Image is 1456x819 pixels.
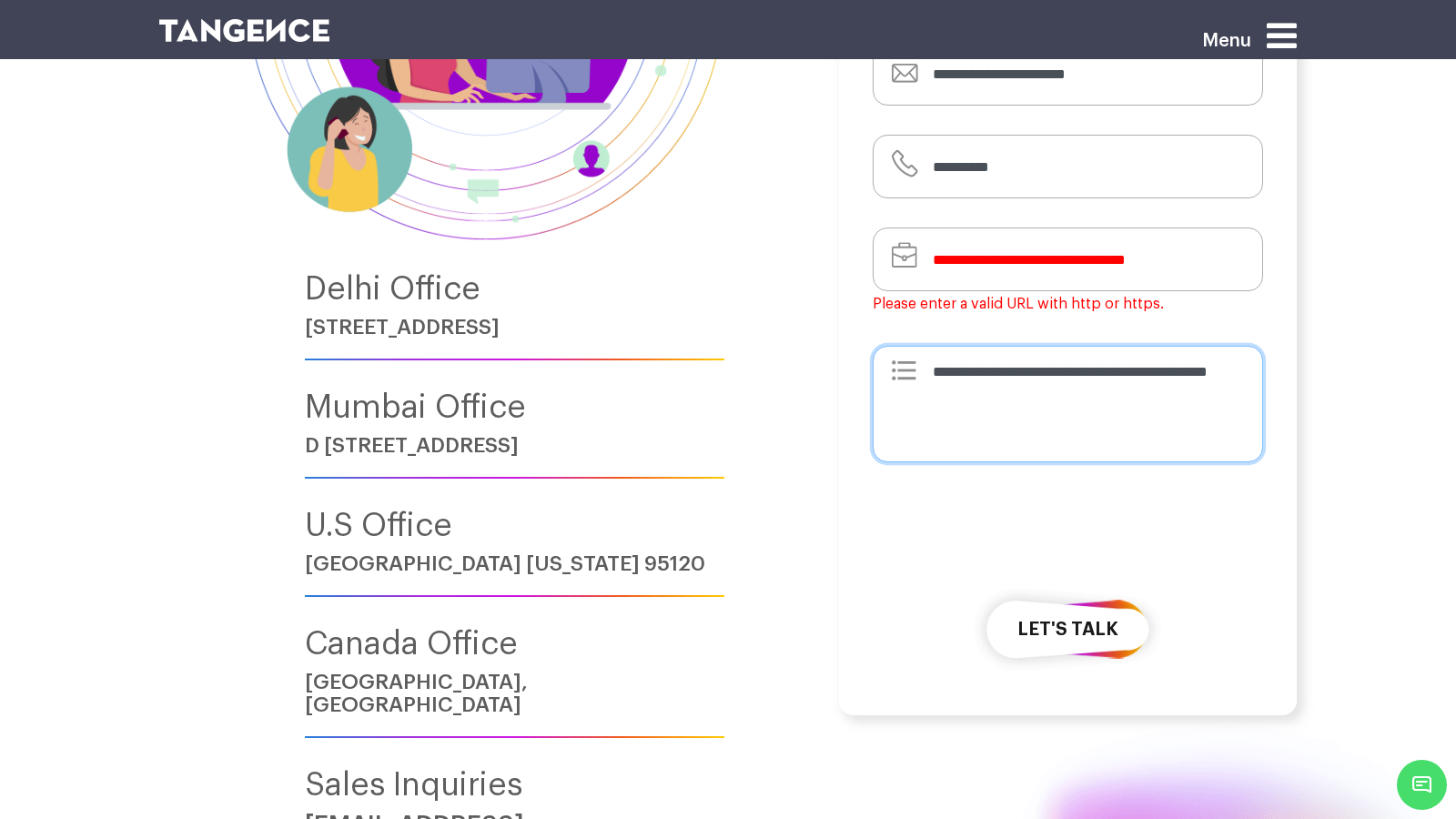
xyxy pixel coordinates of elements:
[305,671,724,716] h6: [GEOGRAPHIC_DATA], [GEOGRAPHIC_DATA]
[305,626,724,662] h4: Canada Office
[305,508,724,543] h4: U.S Office
[305,552,724,575] h6: [GEOGRAPHIC_DATA] [US_STATE] 95120
[972,577,1163,682] button: let's talk
[305,389,724,425] h4: Mumbai Office
[159,19,329,42] img: logo SVG
[929,491,1206,562] iframe: reCAPTCHA
[305,271,724,307] h4: Delhi Office
[873,296,1164,312] label: Please enter a valid URL with http or https.
[305,434,724,457] h6: D [STREET_ADDRESS]
[305,316,724,339] h6: [STREET_ADDRESS]
[305,767,724,803] h4: Sales Inquiries
[1397,760,1447,810] span: Chat Widget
